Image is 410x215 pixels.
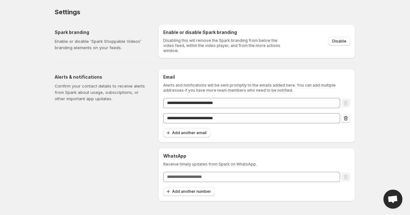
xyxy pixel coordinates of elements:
button: Add another email [163,128,210,137]
span: Disable [332,39,346,44]
h6: Enable or disable Spark branding [163,29,284,36]
p: Alerts and notifications will be sent promptly to the emails added here. You can add multiple add... [163,83,350,93]
h6: Email [163,74,350,80]
p: Receive timely updates from Spark on WhatsApp. [163,162,350,167]
button: Add another number [163,187,215,196]
span: Add another email [172,130,207,135]
span: Add another number [172,189,211,194]
button: Remove email [341,114,350,123]
h6: WhatsApp [163,153,350,159]
h5: Alerts & notifications [55,74,148,80]
p: Enable or disable ‘Spark Shoppable Videos’ branding elements on your feeds. [55,38,148,51]
p: Disabling this will remove the Spark branding from below the video feed, within the video player,... [163,38,284,53]
span: Settings [55,8,80,16]
button: Disable [328,37,350,46]
a: Open chat [383,190,402,209]
h5: Spark branding [55,29,148,36]
p: Confirm your contact details to receive alerts from Spark about usage, subscriptions, or other im... [55,83,148,102]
